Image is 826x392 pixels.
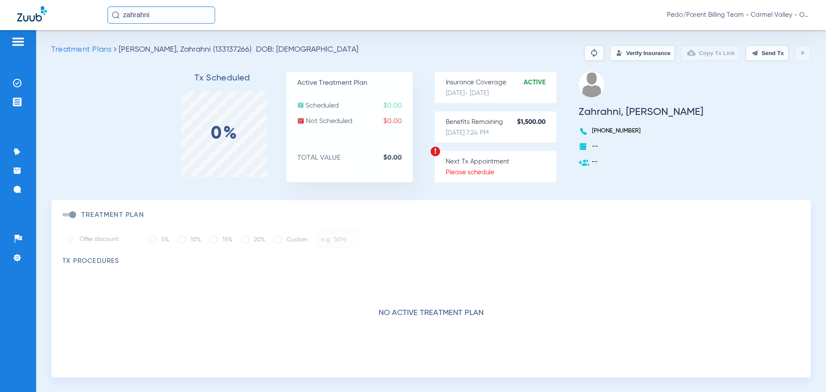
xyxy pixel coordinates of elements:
[681,45,740,61] button: Copy Tx Link
[783,351,826,392] iframe: Chat Widget
[210,231,232,248] label: 15%
[446,118,556,127] p: Benefits Remaining
[297,117,305,124] img: not-scheduled.svg
[108,6,215,24] input: Search for patients
[383,154,413,162] strong: $0.00
[383,102,413,110] span: $0.00
[62,257,800,265] h3: TX Procedures
[316,230,359,247] input: e.g. 50%
[446,129,556,137] p: [DATE] 7:24 PM
[81,211,144,219] h3: Treatment Plan
[67,235,136,244] label: Offer discount
[446,78,556,87] p: Insurance Coverage
[274,231,308,248] label: Custom
[579,157,703,166] p: --
[430,146,441,157] img: warning.svg
[211,130,238,138] label: 0%
[62,265,800,373] div: No active treatment plan
[517,118,556,127] strong: $1,500.00
[589,48,599,58] img: Reparse
[159,74,286,83] h3: Tx Scheduled
[297,117,413,126] p: Not Scheduled
[579,127,590,136] img: voice-call-b.svg
[17,6,47,22] img: Zuub Logo
[383,117,413,126] span: $0.00
[579,157,589,168] img: add-user.svg
[616,49,623,56] img: Verify Insurance
[446,89,556,98] p: [DATE] - [DATE]
[446,157,556,166] p: Next Tx Appointment
[610,45,675,61] button: Verify Insurance
[446,168,556,177] p: Please schedule
[579,142,587,151] img: book.svg
[799,49,806,56] img: play.svg
[297,154,413,162] p: TOTAL VALUE
[11,37,25,47] img: hamburger-icon
[51,46,111,53] span: Treatment Plans
[178,231,201,248] label: 10%
[746,45,789,61] button: Send Tx
[112,11,120,19] img: Search Icon
[256,45,358,54] span: DOB: [DEMOGRAPHIC_DATA]
[687,49,696,57] img: link-copy.png
[752,49,758,56] img: send.svg
[579,108,703,116] h3: Zahrahni, [PERSON_NAME]
[297,102,413,110] p: Scheduled
[579,127,703,135] p: [PHONE_NUMBER]
[297,102,304,108] img: scheduled.svg
[579,142,703,151] p: --
[297,79,413,87] p: Active Treatment Plan
[119,46,252,53] span: [PERSON_NAME], Zahrahni (133137266)
[579,71,604,97] img: profile.png
[241,231,265,248] label: 20%
[148,231,169,248] label: 5%
[667,11,809,19] span: Pedo/Parent Billing Team - Carmel Valley - Ortho | The Super Dentists
[524,78,556,87] strong: Active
